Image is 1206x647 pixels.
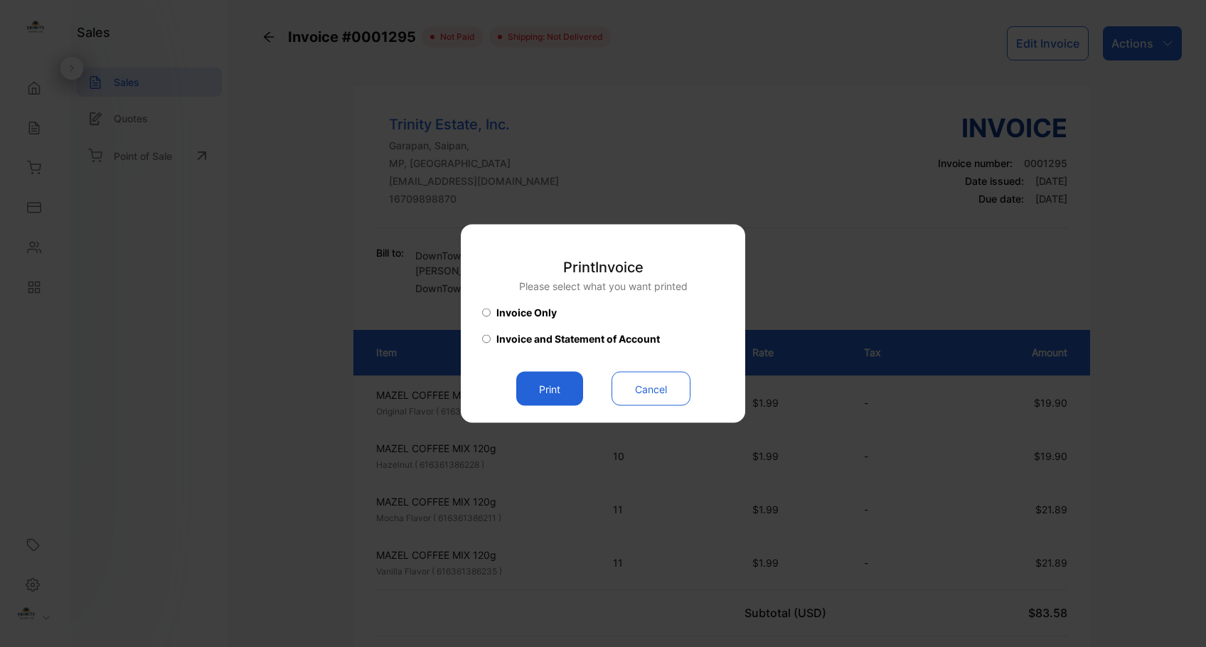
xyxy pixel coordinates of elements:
p: Please select what you want printed [519,279,688,294]
button: Cancel [612,372,690,406]
p: Print Invoice [519,257,688,278]
button: Open LiveChat chat widget [11,6,54,48]
span: Invoice and Statement of Account [496,331,660,346]
button: Print [516,372,583,406]
span: Invoice Only [496,305,557,320]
